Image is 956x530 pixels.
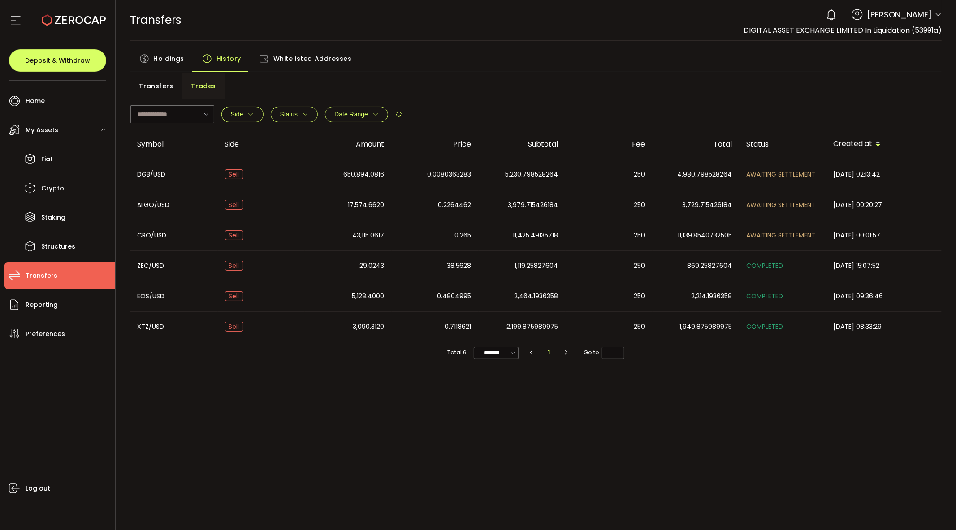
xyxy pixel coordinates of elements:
span: 869.25827604 [688,261,732,271]
span: History [216,50,241,68]
div: Fee [566,139,653,149]
div: XTZ/USD [130,322,218,332]
span: Staking [41,211,65,224]
div: Status [740,139,826,149]
span: 3,090.3120 [353,322,385,332]
span: AWAITING SETTLEMENT [747,231,816,240]
span: COMPLETED [747,261,783,270]
span: Total 6 [448,346,467,359]
button: Deposit & Withdraw [9,49,106,72]
span: 5,128.4000 [352,291,385,302]
span: COMPLETED [747,322,783,331]
span: Transfers [130,12,182,28]
span: Transfers [139,77,173,95]
span: 1,949.875989975 [680,322,732,332]
span: Crypto [41,182,64,195]
span: 250 [634,291,645,302]
span: 0.4804995 [437,291,472,302]
span: 250 [634,169,645,180]
span: [DATE] 09:36:46 [834,292,883,301]
span: Trades [191,77,216,95]
div: Subtotal [479,139,566,149]
span: 11,425.49135718 [513,230,558,241]
span: 0.0080363283 [428,169,472,180]
span: 4,980.798528264 [678,169,732,180]
span: 2,199.875989975 [507,322,558,332]
span: Sell [225,169,243,179]
div: Total [653,139,740,149]
span: My Assets [26,124,58,137]
span: COMPLETED [747,292,783,301]
div: DGB/USD [130,169,218,180]
span: Structures [41,240,75,253]
span: 3,979.715426184 [508,200,558,210]
span: [DATE] 00:20:27 [834,200,882,209]
button: Side [221,107,264,122]
span: 38.5628 [447,261,472,271]
span: 3,729.715426184 [683,200,732,210]
div: ZEC/USD [130,261,218,271]
span: [DATE] 00:01:57 [834,231,881,240]
span: Sell [225,291,243,301]
span: [DATE] 15:07:52 [834,261,880,270]
div: CRO/USD [130,230,218,241]
iframe: Chat Widget [911,487,956,530]
span: Sell [225,200,243,210]
span: 29.0243 [360,261,385,271]
span: 250 [634,322,645,332]
div: ALGO/USD [130,200,218,210]
span: 0.7118621 [445,322,472,332]
button: Date Range [325,107,388,122]
span: 250 [634,200,645,210]
span: 2,214.1936358 [692,291,732,302]
button: Status [271,107,318,122]
span: [DATE] 02:13:42 [834,170,880,179]
span: Reporting [26,298,58,311]
span: 1,119.25827604 [515,261,558,271]
span: Side [231,111,243,118]
span: Status [280,111,298,118]
span: 250 [634,261,645,271]
span: Deposit & Withdraw [25,57,90,64]
span: 0.2264462 [438,200,472,210]
span: Sell [225,230,243,240]
span: AWAITING SETTLEMENT [747,170,816,179]
span: 17,574.6620 [348,200,385,210]
div: Amount [305,139,392,149]
span: Holdings [154,50,184,68]
span: 43,115.0617 [353,230,385,241]
span: Sell [225,322,243,332]
span: Transfers [26,269,57,282]
span: Whitelisted Addresses [273,50,352,68]
span: 250 [634,230,645,241]
span: DIGITAL ASSET EXCHANGE LIMITED In Liquidation (53991a) [744,25,942,35]
span: 2,464.1936358 [515,291,558,302]
div: Price [392,139,479,149]
div: Symbol [130,139,218,149]
span: [PERSON_NAME] [867,9,932,21]
span: Log out [26,482,50,495]
span: 650,894.0816 [344,169,385,180]
div: Created at [826,137,942,152]
span: [DATE] 08:33:29 [834,322,882,331]
span: Go to [584,346,624,359]
span: Home [26,95,45,108]
li: 1 [541,346,557,359]
div: Side [218,139,305,149]
span: 11,139.8540732505 [678,230,732,241]
span: Date Range [334,111,368,118]
span: 0.265 [455,230,472,241]
span: Sell [225,261,243,271]
span: Fiat [41,153,53,166]
span: 5,230.798528264 [506,169,558,180]
span: AWAITING SETTLEMENT [747,200,816,209]
span: Preferences [26,327,65,340]
div: EOS/USD [130,291,218,302]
